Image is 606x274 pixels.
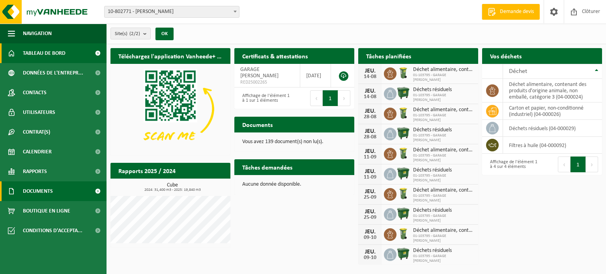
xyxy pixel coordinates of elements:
button: Site(s)(2/2) [110,28,151,39]
div: 11-09 [362,155,378,160]
span: 01-103795 - GARAGE [PERSON_NAME] [413,234,474,243]
button: Next [586,157,598,172]
div: JEU. [362,249,378,255]
span: Déchets résiduels [413,167,474,173]
div: JEU. [362,148,378,155]
h2: Vos déchets [482,48,529,63]
h2: Tâches demandées [234,159,300,175]
div: 28-08 [362,134,378,140]
span: 01-103795 - GARAGE [PERSON_NAME] [413,133,474,143]
div: 09-10 [362,255,378,261]
button: Previous [558,157,570,172]
button: 1 [323,90,338,106]
span: Rapports [23,162,47,181]
span: Demande devis [498,8,536,16]
h2: Téléchargez l'application Vanheede+ maintenant! [110,48,230,63]
div: JEU. [362,108,378,114]
td: déchet alimentaire, contenant des produits d'origine animale, non emballé, catégorie 3 (04-000024) [503,79,602,103]
div: Affichage de l'élément 1 à 4 sur 4 éléments [486,156,538,173]
div: 14-08 [362,74,378,80]
a: Demande devis [482,4,540,20]
img: WB-0140-HPE-GN-50 [397,66,410,80]
span: 01-103795 - GARAGE [PERSON_NAME] [413,73,474,82]
span: GARAGE [PERSON_NAME] [240,67,279,79]
p: Aucune donnée disponible. [242,182,346,187]
img: WB-1100-HPE-GN-01 [397,247,410,261]
div: 11-09 [362,175,378,180]
span: 01-103795 - GARAGE [PERSON_NAME] [413,214,474,223]
button: Previous [310,90,323,106]
div: 25-09 [362,215,378,220]
div: JEU. [362,168,378,175]
div: JEU. [362,88,378,94]
span: Utilisateurs [23,103,55,122]
span: Contacts [23,83,47,103]
h2: Documents [234,117,281,132]
span: Navigation [23,24,52,43]
div: JEU. [362,209,378,215]
div: JEU. [362,229,378,235]
img: WB-1100-HPE-GN-01 [397,86,410,100]
span: Déchet alimentaire, contenant des produits d'origine animale, non emballé, catég... [413,227,474,234]
a: Consulter les rapports [162,178,230,194]
span: Déchet alimentaire, contenant des produits d'origine animale, non emballé, catég... [413,107,474,113]
td: déchets résiduels (04-000029) [503,120,602,137]
div: JEU. [362,128,378,134]
img: WB-0140-HPE-GN-50 [397,227,410,240]
img: WB-0140-HPE-GN-50 [397,187,410,200]
td: carton et papier, non-conditionné (industriel) (04-000026) [503,103,602,120]
span: Site(s) [115,28,140,40]
span: 01-103795 - GARAGE [PERSON_NAME] [413,254,474,263]
span: 01-103795 - GARAGE [PERSON_NAME] [413,173,474,183]
td: filtres à huile (04-000092) [503,137,602,154]
div: 28-08 [362,114,378,120]
p: Vous avez 139 document(s) non lu(s). [242,139,346,145]
span: 01-103795 - GARAGE [PERSON_NAME] [413,153,474,163]
count: (2/2) [129,31,140,36]
span: 2024: 31,400 m3 - 2025: 19,840 m3 [114,188,230,192]
span: 01-103795 - GARAGE [PERSON_NAME] [413,113,474,123]
span: Déchet alimentaire, contenant des produits d'origine animale, non emballé, catég... [413,147,474,153]
img: Download de VHEPlus App [110,64,230,154]
span: Données de l'entrepr... [23,63,83,83]
div: 25-09 [362,195,378,200]
img: WB-1100-HPE-GN-01 [397,207,410,220]
h2: Certificats & attestations [234,48,316,63]
span: Calendrier [23,142,52,162]
span: Déchet alimentaire, contenant des produits d'origine animale, non emballé, catég... [413,67,474,73]
span: Boutique en ligne [23,201,70,221]
button: OK [155,28,174,40]
img: WB-1100-HPE-GN-01 [397,127,410,140]
div: 14-08 [362,94,378,100]
span: 01-103795 - GARAGE [PERSON_NAME] [413,93,474,103]
img: WB-0140-HPE-GN-50 [397,147,410,160]
span: Conditions d'accepta... [23,221,82,240]
button: 1 [570,157,586,172]
span: Déchet [509,68,527,75]
span: Déchets résiduels [413,87,474,93]
span: Déchets résiduels [413,248,474,254]
h3: Cube [114,183,230,192]
img: WB-1100-HPE-GN-01 [397,167,410,180]
div: 09-10 [362,235,378,240]
td: [DATE] [300,64,331,88]
span: 10-802771 - PEETERS CEDRIC - BONCELLES [104,6,239,18]
span: Documents [23,181,53,201]
div: JEU. [362,188,378,195]
span: Tableau de bord [23,43,65,63]
span: Déchet alimentaire, contenant des produits d'origine animale, non emballé, catég... [413,187,474,194]
span: RED25002265 [240,79,294,86]
div: Affichage de l'élément 1 à 1 sur 1 éléments [238,89,290,107]
h2: Tâches planifiées [358,48,419,63]
h2: Rapports 2025 / 2024 [110,163,183,178]
span: Déchets résiduels [413,127,474,133]
span: 10-802771 - PEETERS CEDRIC - BONCELLES [105,6,239,17]
img: WB-0140-HPE-GN-50 [397,106,410,120]
button: Next [338,90,350,106]
span: Déchets résiduels [413,207,474,214]
div: JEU. [362,68,378,74]
span: Contrat(s) [23,122,50,142]
span: 01-103795 - GARAGE [PERSON_NAME] [413,194,474,203]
